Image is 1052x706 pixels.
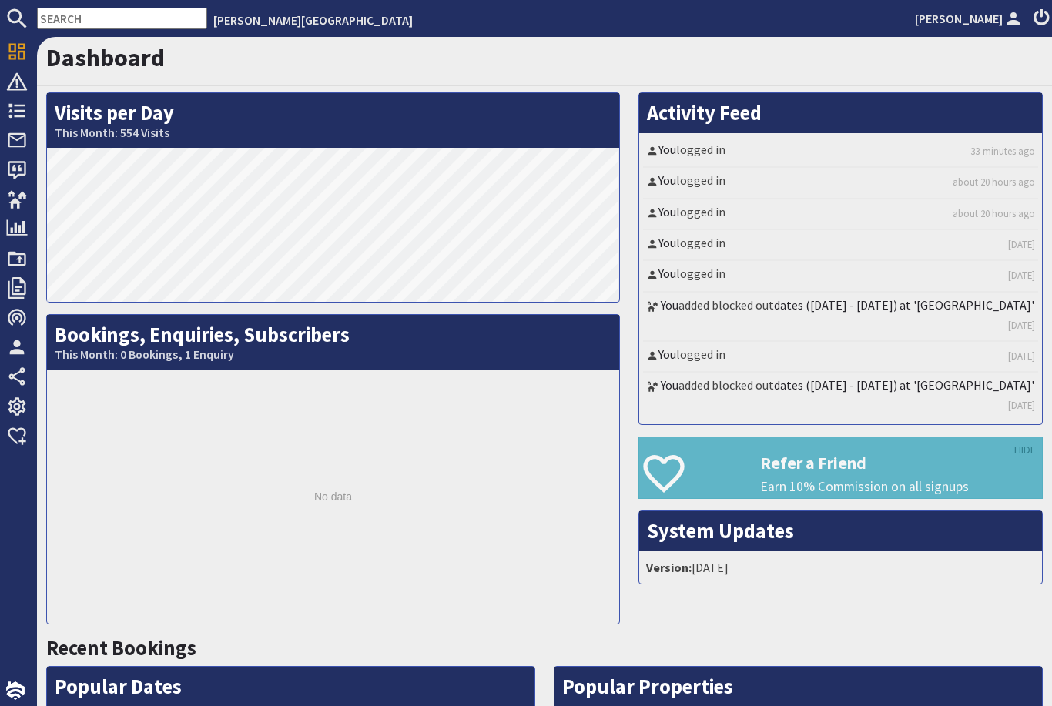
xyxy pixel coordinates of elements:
[647,518,794,544] a: System Updates
[774,377,1034,393] a: dates ([DATE] - [DATE]) at '[GEOGRAPHIC_DATA]'
[953,206,1035,221] a: about 20 hours ago
[658,172,676,188] a: You
[638,437,1043,499] a: Refer a Friend Earn 10% Commission on all signups
[658,346,676,362] a: You
[643,230,1038,261] li: logged in
[760,477,1042,497] p: Earn 10% Commission on all signups
[915,9,1024,28] a: [PERSON_NAME]
[953,175,1035,189] a: about 20 hours ago
[643,373,1038,420] li: added blocked out
[643,555,1038,580] li: [DATE]
[46,635,196,661] a: Recent Bookings
[643,293,1038,342] li: added blocked out
[643,199,1038,230] li: logged in
[1008,349,1035,363] a: [DATE]
[6,681,25,700] img: staytech_i_w-64f4e8e9ee0a9c174fd5317b4b171b261742d2d393467e5bdba4413f4f884c10.svg
[661,297,678,313] a: You
[37,8,207,29] input: SEARCH
[643,261,1038,292] li: logged in
[213,12,413,28] a: [PERSON_NAME][GEOGRAPHIC_DATA]
[646,560,692,575] strong: Version:
[1008,268,1035,283] a: [DATE]
[760,453,1042,473] h3: Refer a Friend
[774,297,1034,313] a: dates ([DATE] - [DATE]) at '[GEOGRAPHIC_DATA]'
[47,93,619,148] h2: Visits per Day
[47,315,619,370] h2: Bookings, Enquiries, Subscribers
[1008,318,1035,333] a: [DATE]
[661,377,678,393] a: You
[1008,398,1035,413] a: [DATE]
[1014,442,1036,459] a: HIDE
[658,235,676,250] a: You
[647,100,762,125] a: Activity Feed
[47,370,619,624] div: No data
[658,204,676,219] a: You
[643,168,1038,199] li: logged in
[1008,237,1035,252] a: [DATE]
[658,266,676,281] a: You
[55,125,611,140] small: This Month: 554 Visits
[46,42,165,73] a: Dashboard
[971,144,1035,159] a: 33 minutes ago
[643,342,1038,373] li: logged in
[643,137,1038,168] li: logged in
[55,347,611,362] small: This Month: 0 Bookings, 1 Enquiry
[658,142,676,157] a: You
